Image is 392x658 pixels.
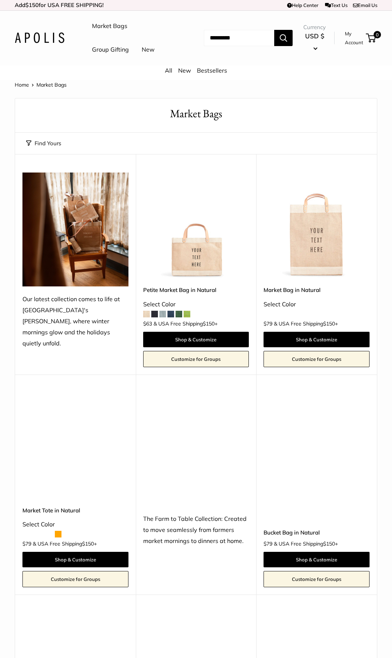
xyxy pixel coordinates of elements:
span: Currency [303,22,326,32]
a: Customize for Groups [143,351,249,367]
a: Customize for Groups [22,571,128,587]
a: New [178,67,191,74]
img: Petite Market Bag in Natural [143,173,249,279]
a: Bestsellers [197,67,227,74]
div: The Farm to Table Collection: Created to move seamlessly from farmers market mornings to dinners ... [143,513,249,547]
div: Select Color [264,299,370,310]
h1: Market Bags [26,106,366,122]
a: Text Us [325,2,347,8]
span: $79 [264,320,272,327]
div: Select Color [22,519,128,530]
span: $150 [82,540,94,547]
button: Find Yours [26,138,61,149]
a: All [165,67,172,74]
a: Home [15,81,29,88]
span: & USA Free Shipping + [274,321,338,326]
span: $150 [323,540,335,547]
span: $150 [203,320,215,327]
img: Market Bag in Natural [264,173,370,279]
span: & USA Free Shipping + [33,541,97,546]
span: $150 [25,1,39,8]
div: Select Color [143,299,249,310]
a: Petite Market Bag in Natural [143,286,249,294]
span: USD $ [305,32,324,40]
a: Help Center [287,2,318,8]
img: Our latest collection comes to life at UK's Estelle Manor, where winter mornings glow and the hol... [22,173,128,286]
a: Bucket Bag in NaturalBucket Bag in Natural [264,393,370,499]
button: USD $ [303,30,326,54]
a: Petite Market Bag in NaturalPetite Market Bag in Natural [143,173,249,279]
a: Market Bags [92,21,127,32]
a: Email Us [353,2,377,8]
a: Shop & Customize [264,552,370,567]
a: Shop & Customize [143,332,249,347]
a: 0 [367,34,376,42]
a: Market Bag in Natural [264,286,370,294]
nav: Breadcrumb [15,80,67,90]
a: Bucket Bag in Natural [264,528,370,537]
span: $79 [264,540,272,547]
span: $79 [22,540,31,547]
img: Apolis [15,32,64,43]
input: Search... [204,30,274,46]
div: Our latest collection comes to life at [GEOGRAPHIC_DATA]'s [PERSON_NAME], where winter mornings g... [22,294,128,349]
span: & USA Free Shipping + [153,321,218,326]
a: Shop & Customize [264,332,370,347]
span: 0 [374,31,381,38]
a: New [142,44,155,55]
a: Customize for Groups [264,571,370,587]
button: Search [274,30,293,46]
a: Group Gifting [92,44,129,55]
a: My Account [345,29,363,47]
a: description_Make it yours with custom printed text.Market Tote in Natural [22,393,128,499]
span: $150 [323,320,335,327]
a: Shop & Customize [22,552,128,567]
span: $63 [143,320,152,327]
span: Market Bags [36,81,67,88]
a: Market Tote in Natural [22,506,128,515]
a: Customize for Groups [264,351,370,367]
a: Market Bag in NaturalMarket Bag in Natural [264,173,370,279]
span: & USA Free Shipping + [274,541,338,546]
